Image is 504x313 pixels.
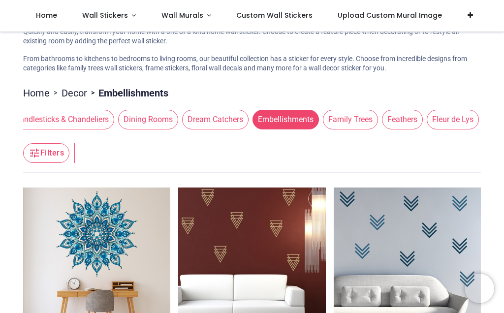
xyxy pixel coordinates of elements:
span: Fleur de Lys [427,110,479,129]
button: Family Trees [319,110,378,129]
span: Wall Murals [161,10,203,20]
span: Dining Rooms [118,110,178,129]
span: Dream Catchers [182,110,249,129]
span: Embellishments [252,110,319,129]
span: Home [36,10,57,20]
button: Dining Rooms [114,110,178,129]
span: Feathers [382,110,423,129]
span: Candlesticks & Chandeliers [9,110,114,129]
button: Embellishments [249,110,319,129]
span: Family Trees [323,110,378,129]
span: > [87,88,98,98]
li: Embellishments [87,86,168,100]
a: Decor [62,86,87,100]
a: Home [23,86,50,100]
p: From bathrooms to kitchens to bedrooms to living rooms, our beautiful collection has a sticker fo... [23,54,481,73]
button: Filters [23,143,69,163]
span: Custom Wall Stickers [236,10,313,20]
p: Quickly and easily, transform your home with a one of a kind home wall sticker. Choose to create ... [23,27,481,46]
button: Fleur de Lys [423,110,479,129]
button: Candlesticks & Chandeliers [5,110,114,129]
span: Wall Stickers [82,10,128,20]
button: Feathers [378,110,423,129]
button: Dream Catchers [178,110,249,129]
iframe: Brevo live chat [465,274,494,303]
span: > [50,88,62,98]
span: Upload Custom Mural Image [338,10,442,20]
